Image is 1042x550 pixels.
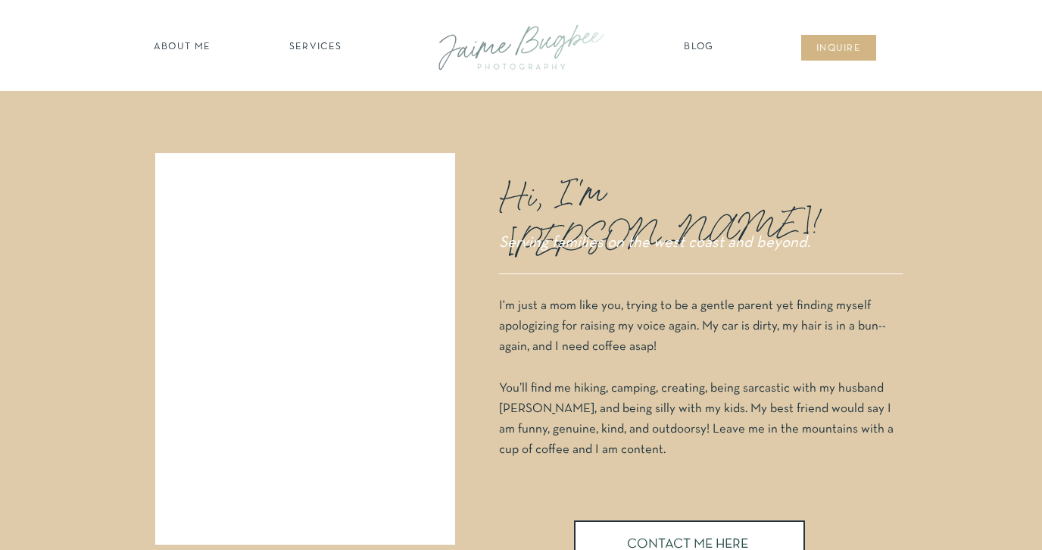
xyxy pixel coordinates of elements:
[167,167,444,532] iframe: 909373527
[499,236,810,250] i: Serving families on the west coast and beyond.
[273,40,358,55] a: SERVICES
[808,42,869,57] a: inqUIre
[499,155,805,227] p: Hi, I'm [PERSON_NAME]!
[680,40,718,55] a: Blog
[149,40,215,55] a: about ME
[499,295,900,477] p: I'm just a mom like you, trying to be a gentle parent yet finding myself apologizing for raising ...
